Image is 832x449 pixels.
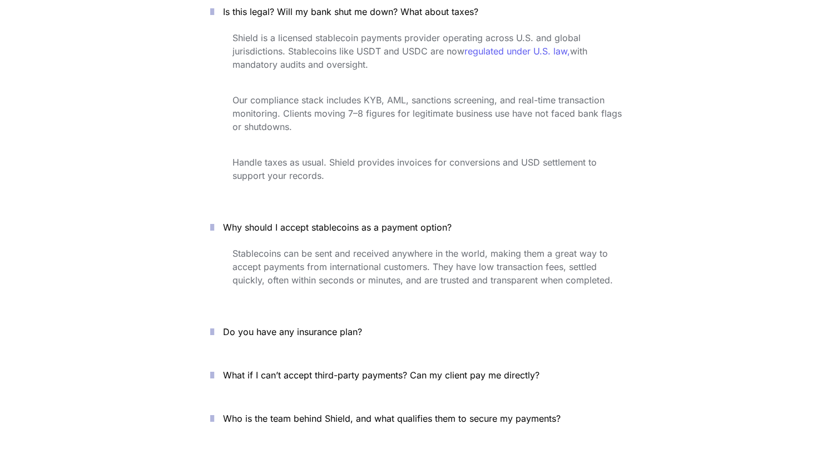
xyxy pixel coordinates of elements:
div: Is this legal? Will my bank shut me down? What about taxes? [194,29,638,201]
button: Why should I accept stablecoins as a payment option? [194,210,638,245]
a: regulated under U.S. law, [464,46,570,57]
span: Who is the team behind Shield, and what qualifies them to secure my payments? [223,413,561,424]
button: What if I can’t accept third-party payments? Can my client pay me directly? [194,358,638,392]
span: Stablecoins can be sent and received anywhere in the world, making them a great way to accept pay... [232,248,613,286]
span: Handle taxes as usual. Shield provides invoices for conversions and USD settlement to support you... [232,157,600,181]
button: Who is the team behind Shield, and what qualifies them to secure my payments? [194,401,638,436]
span: Do you have any insurance plan? [223,326,362,337]
span: Our compliance stack includes KYB, AML, sanctions screening, and real-time transaction monitoring... [232,94,625,132]
span: Why should I accept stablecoins as a payment option? [223,222,452,233]
button: Do you have any insurance plan? [194,315,638,349]
div: Why should I accept stablecoins as a payment option? [194,245,638,306]
span: with mandatory audits and oversight. [232,46,590,70]
span: Shield is a licensed stablecoin payments provider operating across U.S. and global jurisdictions.... [232,32,583,57]
span: What if I can’t accept third-party payments? Can my client pay me directly? [223,370,539,381]
span: Is this legal? Will my bank shut me down? What about taxes? [223,6,478,17]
